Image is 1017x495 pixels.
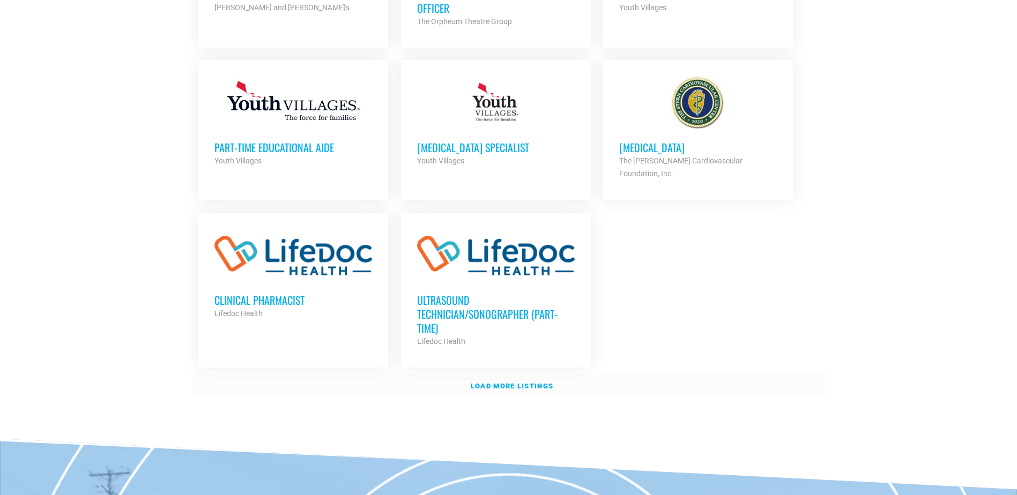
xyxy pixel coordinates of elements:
a: Clinical Pharmacist Lifedoc Health [198,213,388,336]
strong: Load more listings [471,382,553,390]
a: Ultrasound Technician/Sonographer (Part-Time) Lifedoc Health [401,213,591,364]
strong: [PERSON_NAME] and [PERSON_NAME]'s [214,3,350,12]
strong: Lifedoc Health [417,337,465,346]
a: [MEDICAL_DATA] Specialist Youth Villages [401,60,591,183]
a: Part-Time Educational Aide Youth Villages [198,60,388,183]
strong: Youth Villages [619,3,666,12]
strong: Lifedoc Health [214,309,263,318]
strong: Youth Villages [417,156,464,165]
strong: The Orpheum Theatre Group [417,17,512,26]
h3: [MEDICAL_DATA] Specialist [417,140,575,154]
h3: [MEDICAL_DATA] [619,140,777,154]
h3: Part-Time Educational Aide [214,140,372,154]
h3: Clinical Pharmacist [214,293,372,307]
a: Load more listings [192,374,825,399]
a: [MEDICAL_DATA] The [PERSON_NAME] Cardiovascular Foundation, Inc. [603,60,793,196]
strong: The [PERSON_NAME] Cardiovascular Foundation, Inc. [619,156,743,178]
h3: Ultrasound Technician/Sonographer (Part-Time) [417,293,575,335]
strong: Youth Villages [214,156,262,165]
